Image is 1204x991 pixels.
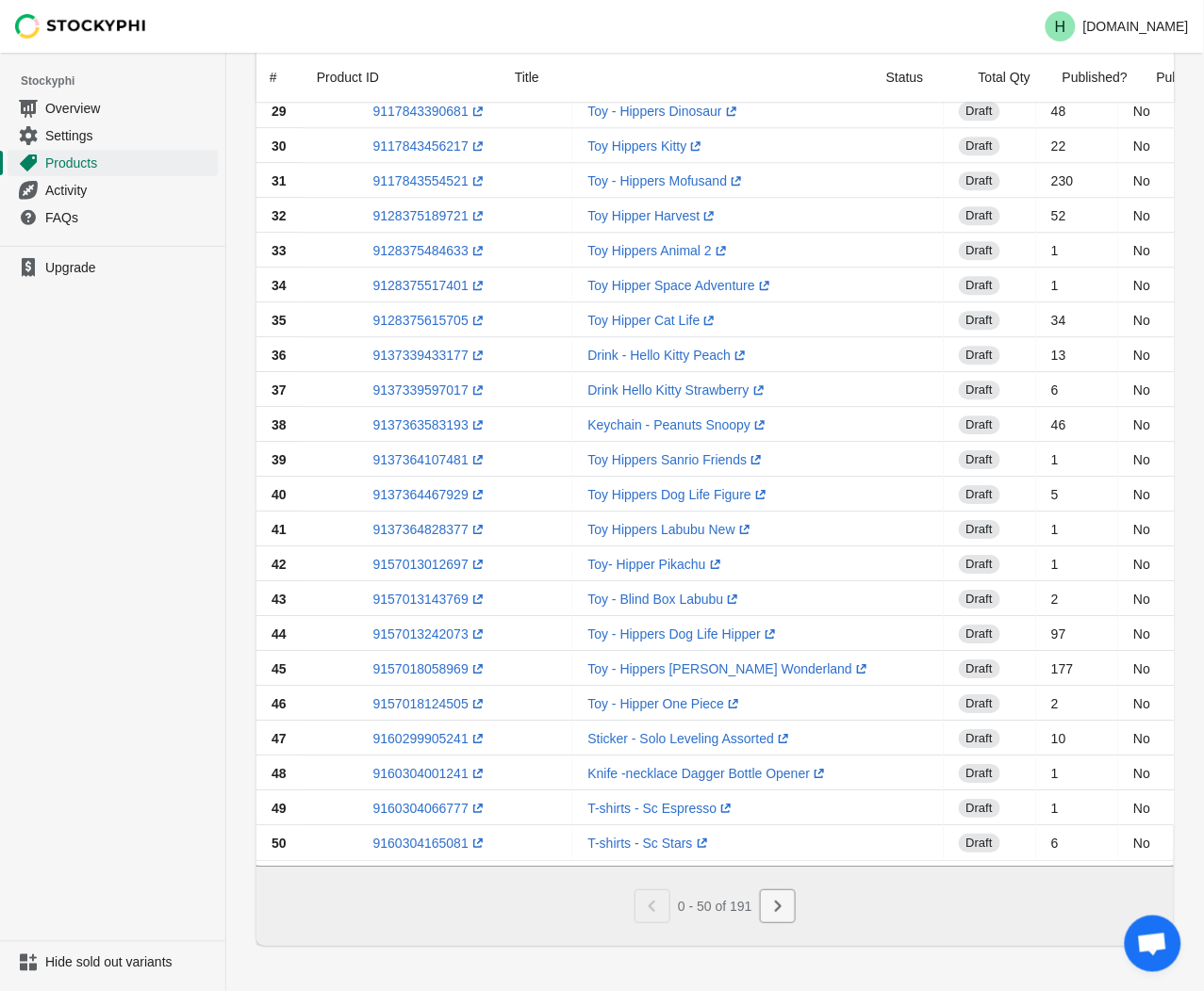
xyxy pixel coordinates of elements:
[1036,372,1118,407] td: 6
[587,313,718,328] a: Toy Hipper Cat Life(opens a new window)
[959,625,1000,643] span: draft
[45,181,214,200] span: Activity
[959,137,1000,155] span: draft
[959,102,1000,121] span: draft
[373,348,487,363] a: 9137339433177(opens a new window)
[635,882,796,923] nav: Pagination
[21,72,225,90] span: Stockyphi
[959,241,1000,260] span: draft
[1036,512,1118,546] td: 1
[587,836,711,851] a: T-shirts - Sc Stars(opens a new window)
[959,729,1000,748] span: draft
[1036,616,1118,651] td: 97
[272,138,287,154] span: 30
[272,278,287,293] span: 34
[587,696,743,711] a: Toy - Hipper One Piece(opens a new window)
[959,520,1000,539] span: draft
[760,889,796,923] button: Next
[587,801,735,816] a: T-shirts - Sc Espresso(opens a new window)
[272,173,287,188] span: 31
[959,346,1000,365] span: draft
[587,382,767,398] a: Drink Hello Kitty Strawberry(opens a new window)
[272,382,287,398] span: 37
[272,208,287,223] span: 32
[373,243,487,258] a: 9128375484633(opens a new window)
[373,104,487,119] a: 9117843390681(opens a new window)
[1036,233,1118,268] td: 1
[272,626,287,642] span: 44
[373,208,487,223] a: 9128375189721(opens a new window)
[45,208,214,227] span: FAQs
[272,836,287,851] span: 50
[587,173,746,188] a: Toy - Hippers Mofusand(opens a new window)
[1047,53,1142,102] div: Published?
[587,138,705,154] a: Toy Hippers Kitty(opens a new window)
[587,592,742,607] a: Toy - Blind Box Labubu(opens a new window)
[678,899,752,914] span: 0 - 50 of 191
[1036,686,1118,721] td: 2
[373,592,487,607] a: 9157013143769(opens a new window)
[8,254,218,281] a: Upgrade
[959,555,1000,574] span: draft
[1036,198,1118,233] td: 52
[1036,825,1118,860] td: 6
[8,122,218,149] a: Settings
[272,522,287,537] span: 41
[373,696,487,711] a: 9157018124505(opens a new window)
[373,382,487,398] a: 9137339597017(opens a new window)
[302,53,500,102] div: Product ID
[587,626,780,642] a: Toy - Hippers Dog Life Hipper(opens a new window)
[959,206,1000,225] span: draft
[587,208,718,223] a: Toy Hipper Harvest(opens a new window)
[959,276,1000,295] span: draft
[272,243,287,258] span: 33
[373,557,487,572] a: 9157013012697(opens a new window)
[1036,546,1118,581] td: 1
[587,104,740,119] a: Toy - Hippers Dinosaur(opens a new window)
[272,104,287,119] span: 29
[587,417,769,432] a: Keychain - Peanuts Snoopy(opens a new window)
[1083,19,1189,34] p: [DOMAIN_NAME]
[45,99,214,118] span: Overview
[1036,790,1118,825] td: 1
[272,487,287,502] span: 40
[959,834,1000,853] span: draft
[587,452,766,467] a: Toy Hippers Sanrio Friends(opens a new window)
[373,487,487,502] a: 9137364467929(opens a new window)
[964,53,1047,102] div: Total Qty
[45,258,214,277] span: Upgrade
[1036,407,1118,442] td: 46
[500,53,871,102] div: Title
[272,661,287,676] span: 45
[1036,721,1118,755] td: 10
[373,313,487,328] a: 9128375615705(opens a new window)
[959,590,1000,609] span: draft
[871,53,964,102] div: Status
[45,953,214,972] span: Hide sold out variants
[272,696,287,711] span: 46
[959,415,1000,434] span: draft
[8,176,218,203] a: Activity
[272,557,287,572] span: 42
[373,661,487,676] a: 9157018058969(opens a new window)
[959,485,1000,504] span: draft
[1055,19,1066,35] text: H
[587,661,871,676] a: Toy - Hippers [PERSON_NAME] Wonderland(opens a new window)
[1038,8,1196,45] button: Avatar with initials H[DOMAIN_NAME]
[959,659,1000,678] span: draft
[1046,11,1076,41] span: Avatar with initials H
[1036,337,1118,372] td: 13
[45,154,214,172] span: Products
[587,522,753,537] a: Toy Hippers Labubu New(opens a new window)
[373,731,487,746] a: 9160299905241(opens a new window)
[959,799,1000,818] span: draft
[1036,268,1118,302] td: 1
[8,94,218,122] a: Overview
[1036,302,1118,337] td: 34
[587,278,773,293] a: Toy Hipper Space Adventure(opens a new window)
[272,766,287,781] span: 48
[373,138,487,154] a: 9117843456217(opens a new window)
[373,452,487,467] a: 9137364107481(opens a new window)
[373,836,487,851] a: 9160304165081(opens a new window)
[272,348,287,363] span: 36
